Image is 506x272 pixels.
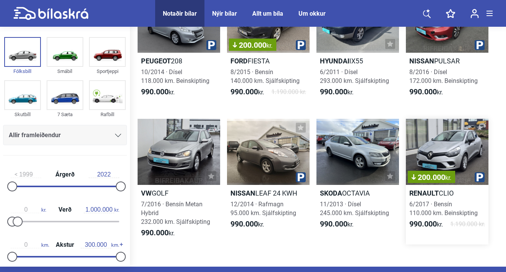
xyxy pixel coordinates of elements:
span: 11/2013 · Dísel 245.000 km. Sjálfskipting [320,201,389,217]
a: Notaðir bílar [163,10,197,17]
b: 990.000 [141,87,169,96]
span: kr. [141,87,175,97]
h2: LEAF 24 KWH [227,189,310,198]
b: 990.000 [141,228,169,237]
a: VWGOLF7/2016 · Bensín Metan Hybrid232.000 km. Sjálfskipting990.000kr. [138,119,220,244]
span: 8/2016 · Dísel 172.000 km. Beinskipting [409,68,478,84]
b: 990.000 [409,219,437,228]
h2: OCTAVIA [316,189,399,198]
div: Smábíl [47,67,83,76]
span: kr. [320,220,354,229]
b: 990.000 [230,219,258,228]
b: Nissan [230,189,255,197]
b: Hyundai [320,57,349,65]
h2: GOLF [138,189,220,198]
img: parking.png [475,172,485,182]
span: Árgerð [54,172,76,178]
span: km. [81,241,119,248]
span: Allir framleiðendur [9,130,61,141]
b: 990.000 [320,87,347,96]
h2: PULSAR [406,57,488,65]
span: 1.190.000 kr. [450,220,485,229]
h2: IX55 [316,57,399,65]
b: Renault [409,189,439,197]
span: 12/2014 · Rafmagn 95.000 km. Sjálfskipting [230,201,296,217]
h2: FIESTA [227,57,310,65]
div: Sportjeppi [89,67,126,76]
b: VW [141,189,152,197]
a: 200.000kr.RenaultCLIO6/2017 · Bensín110.000 km. Beinskipting990.000kr.1.190.000 kr. [406,119,488,244]
img: parking.png [206,40,216,50]
span: kr. [320,87,354,97]
span: 8/2015 · Bensín 140.000 km. Sjálfskipting [230,68,300,84]
span: kr. [445,174,451,181]
b: Ford [230,57,248,65]
b: 990.000 [230,87,258,96]
a: Nýir bílar [212,10,237,17]
img: parking.png [296,172,306,182]
span: kr. [409,220,443,229]
span: kr. [230,87,264,97]
span: 6/2017 · Bensín 110.000 km. Beinskipting [409,201,478,217]
img: parking.png [475,40,485,50]
div: Skutbíll [4,110,41,119]
div: Rafbíll [89,110,126,119]
span: 6/2011 · Dísel 293.000 km. Sjálfskipting [320,68,389,84]
span: kr. [230,220,264,229]
img: parking.png [296,40,306,50]
b: Skoda [320,189,342,197]
a: Allt um bíla [252,10,283,17]
span: 7/2016 · Bensín Metan Hybrid 232.000 km. Sjálfskipting [141,201,210,225]
span: kr. [141,228,175,238]
span: kr. [409,87,443,97]
h2: CLIO [406,189,488,198]
span: 200.000 [233,41,272,49]
a: NissanLEAF 24 KWH12/2014 · Rafmagn95.000 km. Sjálfskipting990.000kr. [227,119,310,244]
a: SkodaOCTAVIA11/2013 · Dísel245.000 km. Sjálfskipting990.000kr. [316,119,399,244]
b: Nissan [409,57,434,65]
a: Um okkur [298,10,326,17]
b: Peugeot [141,57,171,65]
span: Akstur [54,242,76,248]
div: 7 Sæta [47,110,83,119]
span: kr. [266,42,272,49]
div: Fólksbíll [4,67,41,76]
span: 200.000 [412,173,451,181]
span: kr. [84,206,119,213]
span: 1.190.000 kr. [271,87,306,97]
b: 990.000 [320,219,347,228]
span: km. [11,241,49,248]
span: kr. [11,206,46,213]
span: Verð [57,207,73,213]
img: user-login.svg [470,9,479,18]
span: 10/2014 · Dísel 118.000 km. Beinskipting [141,68,209,84]
h2: 208 [138,57,220,65]
b: 990.000 [409,87,437,96]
